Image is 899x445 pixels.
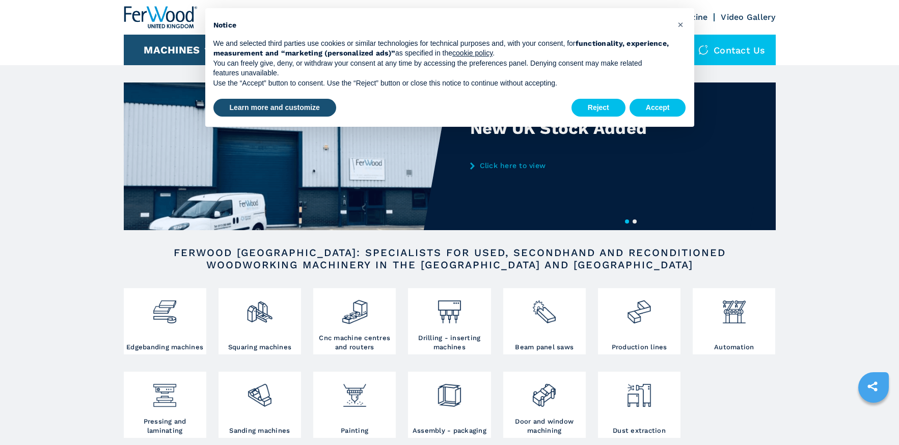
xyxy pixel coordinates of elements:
img: automazione.png [721,291,748,325]
p: We and selected third parties use cookies or similar technologies for technical purposes and, wit... [213,39,670,59]
button: Close this notice [673,16,689,33]
h3: Beam panel saws [515,343,574,352]
img: aspirazione_1.png [625,374,652,409]
img: New UK Stock Added [124,82,450,230]
img: verniciatura_1.png [341,374,368,409]
a: Squaring machines [219,288,301,354]
a: Automation [693,288,775,354]
h3: Dust extraction [613,426,666,435]
iframe: Chat [856,399,891,437]
button: 1 [625,219,629,224]
h3: Squaring machines [228,343,291,352]
img: foratrici_inseritrici_2.png [436,291,463,325]
p: Use the “Accept” button to consent. Use the “Reject” button or close this notice to continue with... [213,78,670,89]
h3: Automation [714,343,754,352]
p: You can freely give, deny, or withdraw your consent at any time by accessing the preferences pane... [213,59,670,78]
a: Dust extraction [598,372,680,438]
button: Accept [630,99,686,117]
a: Beam panel saws [503,288,586,354]
button: Learn more and customize [213,99,336,117]
a: Painting [313,372,396,438]
div: Contact us [688,35,776,65]
h3: Painting [341,426,368,435]
h2: Notice [213,20,670,31]
h3: Door and window machining [506,417,583,435]
button: 2 [633,219,637,224]
img: Contact us [698,45,709,55]
button: Machines [144,44,200,56]
img: sezionatrici_2.png [531,291,558,325]
a: Video Gallery [721,12,775,22]
button: Reject [571,99,625,117]
a: Production lines [598,288,680,354]
h3: Edgebanding machines [126,343,203,352]
img: bordatrici_1.png [151,291,178,325]
img: lavorazione_porte_finestre_2.png [531,374,558,409]
a: sharethis [860,374,885,399]
a: cookie policy [452,49,493,57]
h3: Drilling - inserting machines [411,333,488,352]
h3: Sanding machines [229,426,290,435]
h3: Pressing and laminating [126,417,204,435]
a: Sanding machines [219,372,301,438]
img: montaggio_imballaggio_2.png [436,374,463,409]
strong: functionality, experience, measurement and “marketing (personalized ads)” [213,39,669,58]
a: Edgebanding machines [124,288,206,354]
h3: Production lines [612,343,667,352]
a: Assembly - packaging [408,372,491,438]
h3: Cnc machine centres and routers [316,333,393,352]
h3: Assembly - packaging [413,426,486,435]
h2: FERWOOD [GEOGRAPHIC_DATA]: SPECIALISTS FOR USED, SECONDHAND AND RECONDITIONED WOODWORKING MACHINE... [156,246,743,271]
a: Click here to view [470,161,670,170]
a: Pressing and laminating [124,372,206,438]
img: pressa-strettoia.png [151,374,178,409]
img: linee_di_produzione_2.png [625,291,652,325]
span: × [677,18,684,31]
a: Door and window machining [503,372,586,438]
img: levigatrici_2.png [246,374,273,409]
a: Drilling - inserting machines [408,288,491,354]
img: centro_di_lavoro_cnc_2.png [341,291,368,325]
img: squadratrici_2.png [246,291,273,325]
a: Cnc machine centres and routers [313,288,396,354]
img: Ferwood [124,6,197,29]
